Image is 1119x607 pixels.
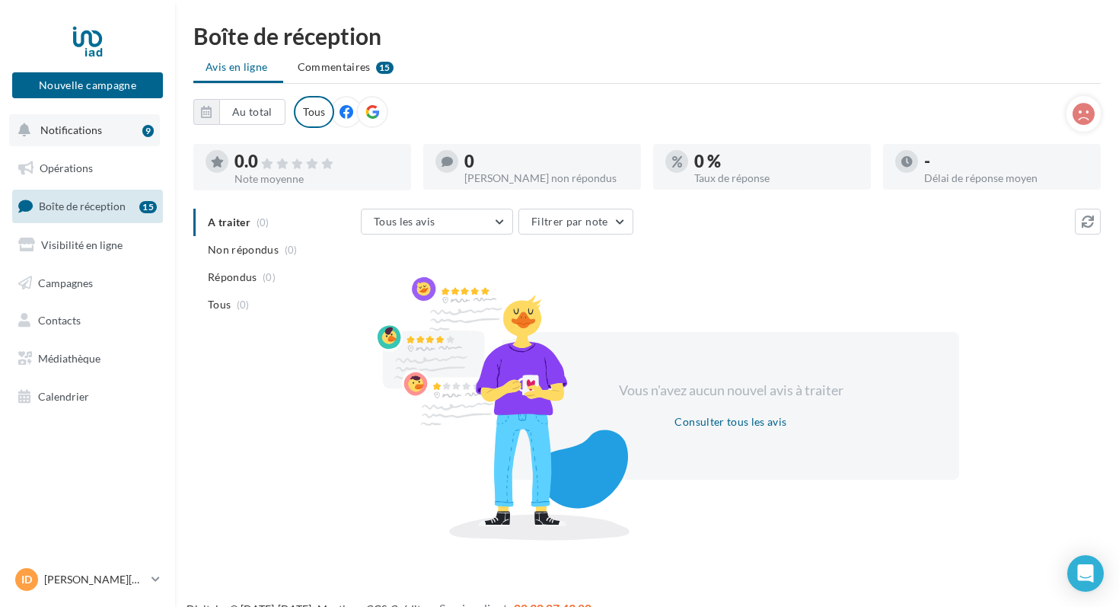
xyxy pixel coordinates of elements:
a: Calendrier [9,381,166,413]
span: Médiathèque [38,352,100,365]
a: Visibilité en ligne [9,229,166,261]
span: Campagnes [38,276,93,289]
span: Répondus [208,270,257,285]
span: Tous les avis [374,215,435,228]
span: Opérations [40,161,93,174]
a: Opérations [9,152,166,184]
span: Contacts [38,314,81,327]
div: 15 [139,201,157,213]
a: Boîte de réception15 [9,190,166,222]
div: Open Intercom Messenger [1067,555,1104,592]
button: Tous les avis [361,209,513,235]
div: Délai de réponse moyen [924,173,1089,184]
button: Au total [193,99,285,125]
span: Boîte de réception [39,200,126,212]
button: Consulter tous les avis [668,413,792,431]
div: - [924,153,1089,170]
span: Commentaires [298,59,371,75]
div: Taux de réponse [694,173,859,184]
span: ID [21,572,32,587]
div: Boîte de réception [193,24,1101,47]
div: Vous n'avez aucun nouvel avis à traiter [600,381,862,401]
div: Tous [294,96,334,128]
span: Notifications [40,123,102,136]
span: Calendrier [38,390,89,403]
span: (0) [263,271,276,283]
a: ID [PERSON_NAME][DATE] [12,565,163,594]
div: 0 [464,153,629,170]
span: Visibilité en ligne [41,238,123,251]
span: Non répondus [208,242,279,257]
span: (0) [237,299,250,311]
a: Campagnes [9,267,166,299]
button: Nouvelle campagne [12,72,163,98]
div: Note moyenne [234,174,399,184]
div: [PERSON_NAME] non répondus [464,173,629,184]
a: Médiathèque [9,343,166,375]
div: 0 % [694,153,859,170]
p: [PERSON_NAME][DATE] [44,572,145,587]
div: 15 [376,62,394,74]
div: 0.0 [234,153,399,171]
span: Tous [208,297,231,312]
a: Contacts [9,305,166,337]
div: 9 [142,125,154,137]
button: Notifications 9 [9,114,160,146]
button: Au total [219,99,285,125]
button: Filtrer par note [518,209,633,235]
span: (0) [285,244,298,256]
